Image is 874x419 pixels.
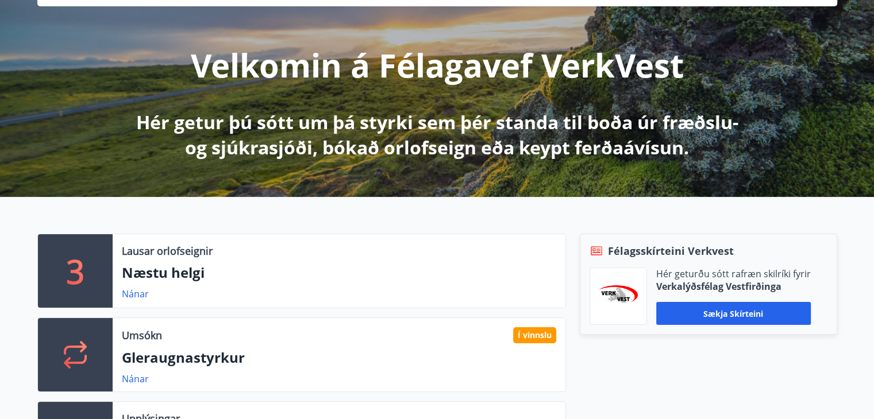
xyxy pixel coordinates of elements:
[122,328,162,343] p: Umsókn
[656,280,811,293] p: Verkalýðsfélag Vestfirðinga
[656,267,811,280] p: Hér geturðu sótt rafræn skilríki fyrir
[513,327,556,343] div: Í vinnslu
[134,110,741,160] p: Hér getur þú sótt um þá styrki sem þér standa til boða úr fræðslu- og sjúkrasjóði, bókað orlofsei...
[122,263,556,282] p: Næstu helgi
[122,373,149,385] a: Nánar
[608,243,734,258] span: Félagsskírteini Verkvest
[66,249,84,293] p: 3
[191,43,684,87] p: Velkomin á Félagavef VerkVest
[599,285,638,308] img: jihgzMk4dcgjRAW2aMgpbAqQEG7LZi0j9dOLAUvz.png
[122,243,213,258] p: Lausar orlofseignir
[656,302,811,325] button: Sækja skírteini
[122,348,556,367] p: Gleraugnastyrkur
[122,288,149,300] a: Nánar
